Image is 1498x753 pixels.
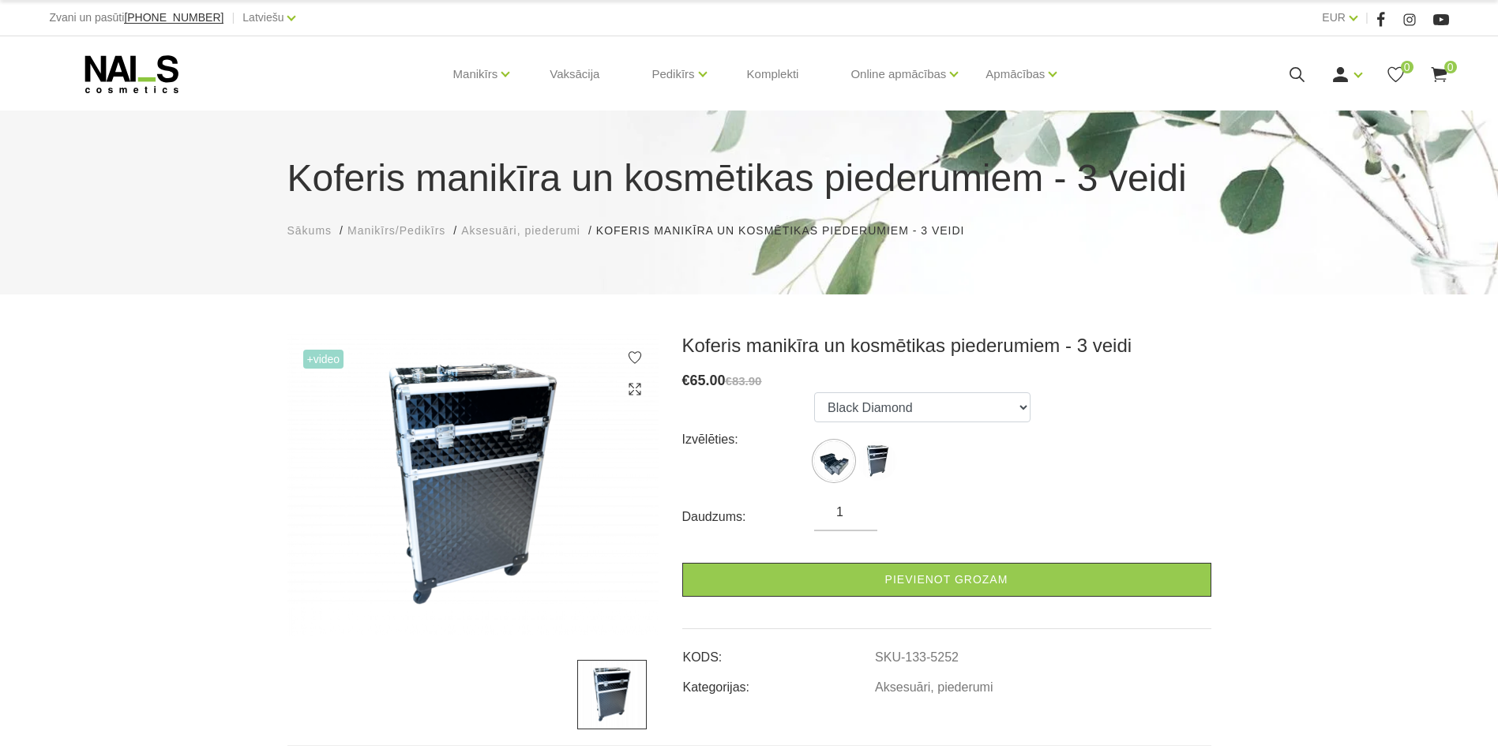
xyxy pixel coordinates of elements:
[682,427,815,452] div: Izvēlēties:
[726,374,762,388] s: €83.90
[461,224,580,237] span: Aksesuāri, piederumi
[347,224,445,237] span: Manikīrs/Pedikīrs
[1401,61,1414,73] span: 0
[453,43,498,106] a: Manikīrs
[651,43,694,106] a: Pedikīrs
[875,680,993,695] a: Aksesuāri, piederumi
[461,223,580,239] a: Aksesuāri, piederumi
[814,441,854,481] img: ...
[1386,65,1406,84] a: 0
[734,36,812,112] a: Komplekti
[1429,65,1449,84] a: 0
[682,334,1211,358] h3: Koferis manikīra un kosmētikas piederumiem - 3 veidi
[1365,8,1368,28] span: |
[287,223,332,239] a: Sākums
[347,223,445,239] a: Manikīrs/Pedikīrs
[124,11,223,24] span: [PHONE_NUMBER]
[1322,8,1346,27] a: EUR
[850,43,946,106] a: Online apmācības
[986,43,1045,106] a: Apmācības
[875,650,959,665] a: SKU-133-5252
[690,373,726,388] span: 65.00
[287,224,332,237] span: Sākums
[682,373,690,388] span: €
[303,350,344,369] span: +Video
[49,8,223,28] div: Zvani un pasūti
[682,504,815,530] div: Daudzums:
[1444,61,1457,73] span: 0
[242,8,283,27] a: Latviešu
[682,637,875,667] td: KODS:
[596,223,981,239] li: Koferis manikīra un kosmētikas piederumiem - 3 veidi
[124,12,223,24] a: [PHONE_NUMBER]
[287,334,659,636] img: ...
[682,667,875,697] td: Kategorijas:
[287,150,1211,207] h1: Koferis manikīra un kosmētikas piederumiem - 3 veidi
[858,441,897,481] img: ...
[682,563,1211,597] a: Pievienot grozam
[537,36,612,112] a: Vaksācija
[231,8,235,28] span: |
[577,660,647,729] img: ...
